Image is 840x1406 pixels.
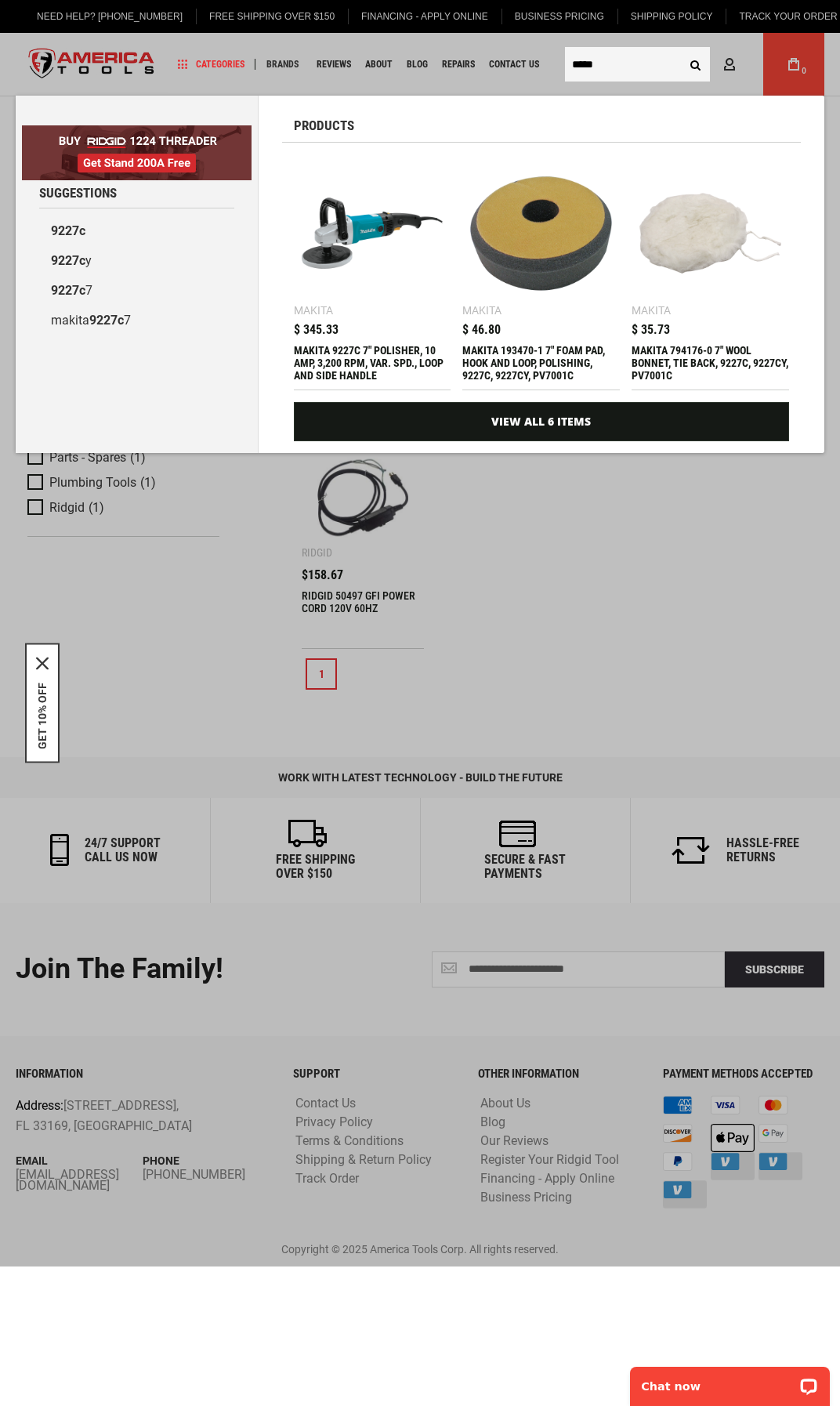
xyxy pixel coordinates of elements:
button: Close [36,658,49,670]
img: MAKITA 9227C 7 [302,162,444,304]
div: MAKITA 193470-1 7 [462,344,620,382]
button: Search [680,49,710,79]
a: makita9227c7 [39,306,234,335]
span: Brands [266,60,299,69]
iframe: LiveChat chat widget [620,1357,840,1406]
a: BOGO: Buy RIDGID® 1224 Threader, Get Stand 200A Free! [22,125,252,137]
a: MAKITA 794176-0 7 Makita $ 35.73 MAKITA 794176-0 7" WOOL BONNET, TIE BACK, 9227C, 9227CY, PV7001C [632,154,789,390]
div: Makita [462,305,501,316]
img: BOGO: Buy RIDGID® 1224 Threader, Get Stand 200A Free! [22,125,252,180]
button: GET 10% OFF [36,683,49,749]
a: Brands [259,54,306,75]
a: 9227c7 [39,276,234,306]
a: MAKITA 9227C 7 Makita $ 345.33 MAKITA 9227C 7" POLISHER, 10 AMP, 3,200 RPM, VAR. SPD., LOOP AND S... [294,154,451,390]
div: MAKITA 794176-0 7 [632,344,789,382]
div: Makita [632,305,671,316]
a: View All 6 Items [294,402,789,441]
div: Makita [294,305,333,316]
b: 9227c [89,313,124,328]
span: $ 345.33 [294,324,339,336]
span: $ 46.80 [462,324,501,336]
img: MAKITA 794176-0 7 [639,162,781,304]
a: MAKITA 193470-1 7 Makita $ 46.80 MAKITA 193470-1 7" FOAM PAD, HOOK AND LOOP, POLISHING, 9227C, 92... [462,154,620,390]
div: MAKITA 9227C 7 [294,344,451,382]
b: 9227c [51,283,85,298]
span: Products [294,119,354,132]
a: 9227c [39,216,234,246]
b: 9227c [51,223,85,238]
span: $ 35.73 [632,324,670,336]
span: Suggestions [39,187,117,200]
a: 9227cy [39,246,234,276]
img: MAKITA 193470-1 7 [470,162,612,304]
a: Categories [171,54,252,75]
svg: close icon [36,658,49,670]
b: 9227c [51,253,85,268]
span: Categories [178,59,244,70]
